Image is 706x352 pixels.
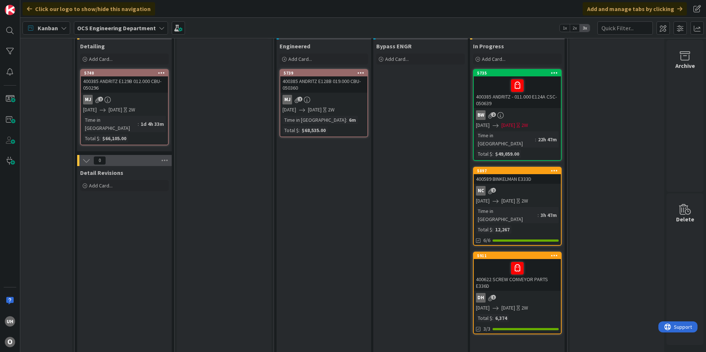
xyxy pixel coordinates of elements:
[128,106,135,114] div: 2W
[580,24,590,32] span: 3x
[38,24,58,32] span: Kanban
[476,121,490,129] span: [DATE]
[493,225,511,234] div: 12,267
[521,121,528,129] div: 2W
[476,197,490,205] span: [DATE]
[347,116,358,124] div: 6m
[98,97,103,101] span: 2
[280,95,367,104] div: MJ
[473,69,562,161] a: 5735400385 ANDRITZ - 011.000 E124A CSC- 050639BW[DATE][DATE]2WTime in [GEOGRAPHIC_DATA]:22h 47mTo...
[492,150,493,158] span: :
[473,167,562,246] a: 5897400589 BINKELMAN E333DNC[DATE][DATE]2WTime in [GEOGRAPHIC_DATA]:3h 47mTotal $:12,2676/6
[521,197,528,205] div: 2W
[299,126,300,134] span: :
[474,252,561,291] div: 5911400622 SCREW CONVEYOR PARTS E336D
[139,120,166,128] div: 1d 4h 33m
[284,70,367,76] div: 5739
[476,314,492,322] div: Total $
[80,69,169,145] a: 5740400385 ANDRITZ E129B 012.000 CBU- 050296MJ[DATE][DATE]2WTime in [GEOGRAPHIC_DATA]:1d 4h 33mTo...
[298,97,302,101] span: 2
[676,215,694,224] div: Delete
[474,110,561,120] div: BW
[483,237,490,244] span: 6/6
[474,70,561,108] div: 5735400385 ANDRITZ - 011.000 E124A CSC- 050639
[476,110,486,120] div: BW
[5,316,15,327] div: uh
[501,304,515,312] span: [DATE]
[300,126,328,134] div: $68,535.00
[538,211,539,219] span: :
[100,134,128,142] div: $66,105.00
[5,337,15,347] div: O
[81,95,168,104] div: MJ
[99,134,100,142] span: :
[83,134,99,142] div: Total $
[493,314,509,322] div: 6,374
[328,106,335,114] div: 2W
[5,5,15,15] img: Visit kanbanzone.com
[476,207,538,223] div: Time in [GEOGRAPHIC_DATA]
[491,188,496,193] span: 2
[474,259,561,291] div: 400622 SCREW CONVEYOR PARTS E336D
[560,24,570,32] span: 1x
[288,56,312,62] span: Add Card...
[280,42,310,50] span: Engineered
[474,252,561,259] div: 5911
[376,42,412,50] span: Bypass ENGR
[83,106,97,114] span: [DATE]
[476,293,486,303] div: DH
[280,70,367,76] div: 5739
[491,295,496,300] span: 1
[570,24,580,32] span: 2x
[536,135,559,144] div: 22h 47m
[282,95,292,104] div: MJ
[482,56,505,62] span: Add Card...
[476,150,492,158] div: Total $
[474,293,561,303] div: DH
[282,116,346,124] div: Time in [GEOGRAPHIC_DATA]
[535,135,536,144] span: :
[477,168,561,173] div: 5897
[282,126,299,134] div: Total $
[476,186,486,196] div: NC
[474,174,561,184] div: 400589 BINKELMAN E333D
[280,76,367,93] div: 400385 ANDRITZ E128B 019.000 CBU- 050360
[477,253,561,258] div: 5911
[109,106,122,114] span: [DATE]
[83,95,93,104] div: MJ
[476,304,490,312] span: [DATE]
[77,24,156,32] b: OCS Engineering Department
[492,314,493,322] span: :
[89,56,113,62] span: Add Card...
[80,42,105,50] span: Detailing
[84,70,168,76] div: 5740
[491,112,496,117] span: 2
[385,56,409,62] span: Add Card...
[473,42,504,50] span: In Progress
[16,1,34,10] span: Support
[346,116,347,124] span: :
[474,186,561,196] div: NC
[501,197,515,205] span: [DATE]
[280,70,367,93] div: 5739400385 ANDRITZ E128B 019.000 CBU- 050360
[280,69,368,137] a: 5739400385 ANDRITZ E128B 019.000 CBU- 050360MJ[DATE][DATE]2WTime in [GEOGRAPHIC_DATA]:6mTotal $:$...
[83,116,138,132] div: Time in [GEOGRAPHIC_DATA]
[473,252,562,334] a: 5911400622 SCREW CONVEYOR PARTS E336DDH[DATE][DATE]2WTotal $:6,3743/3
[474,168,561,174] div: 5897
[474,76,561,108] div: 400385 ANDRITZ - 011.000 E124A CSC- 050639
[282,106,296,114] span: [DATE]
[81,70,168,76] div: 5740
[81,76,168,93] div: 400385 ANDRITZ E129B 012.000 CBU- 050296
[492,225,493,234] span: :
[476,131,535,148] div: Time in [GEOGRAPHIC_DATA]
[501,121,515,129] span: [DATE]
[80,169,123,176] span: Detail Revisions
[675,61,695,70] div: Archive
[477,70,561,76] div: 5735
[483,325,490,333] span: 3/3
[89,182,113,189] span: Add Card...
[93,156,106,165] span: 0
[138,120,139,128] span: :
[476,225,492,234] div: Total $
[493,150,521,158] div: $49,059.00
